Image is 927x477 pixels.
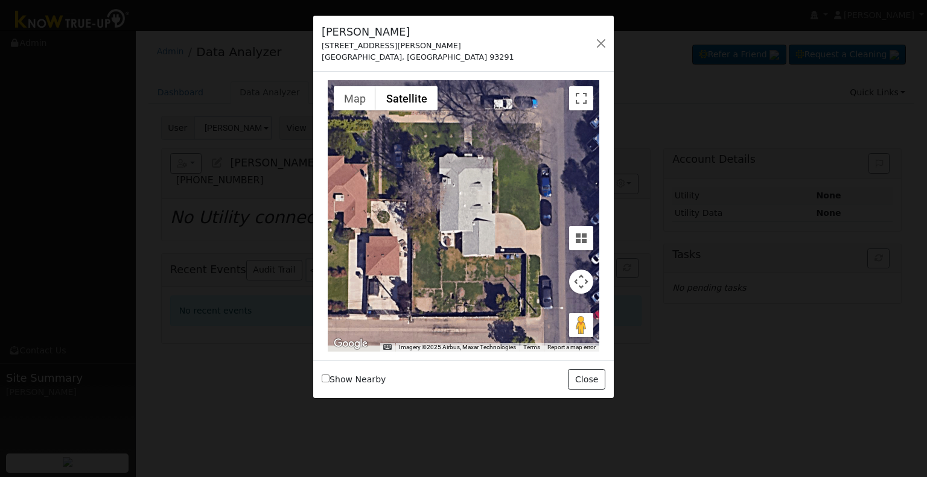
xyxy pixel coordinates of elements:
button: Keyboard shortcuts [383,343,392,352]
button: Close [568,369,605,390]
img: Google [331,336,371,352]
span: Imagery ©2025 Airbus, Maxar Technologies [399,344,516,350]
label: Show Nearby [322,373,386,386]
button: Show satellite imagery [376,86,438,110]
h5: [PERSON_NAME] [322,24,514,40]
div: [GEOGRAPHIC_DATA], [GEOGRAPHIC_DATA] 93291 [322,51,514,63]
input: Show Nearby [322,374,330,382]
a: Report a map error [547,344,596,350]
a: Open this area in Google Maps (opens a new window) [331,336,371,352]
button: Drag Pegman onto the map to open Street View [569,313,593,337]
a: Terms (opens in new tab) [523,344,540,350]
button: Toggle fullscreen view [569,86,593,110]
button: Tilt map [569,226,593,250]
button: Show street map [334,86,376,110]
div: [STREET_ADDRESS][PERSON_NAME] [322,40,514,51]
button: Map camera controls [569,270,593,294]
